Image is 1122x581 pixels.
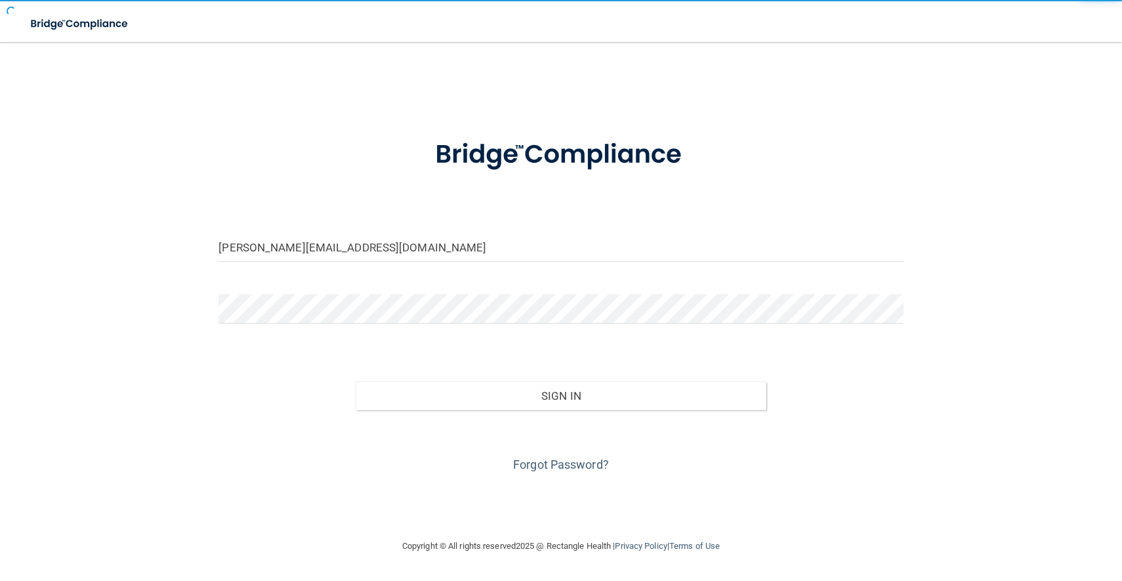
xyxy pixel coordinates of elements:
div: Copyright © All rights reserved 2025 @ Rectangle Health | | [322,525,800,567]
img: bridge_compliance_login_screen.278c3ca4.svg [20,11,140,37]
img: bridge_compliance_login_screen.278c3ca4.svg [408,121,714,189]
a: Privacy Policy [615,541,667,551]
a: Forgot Password? [513,458,609,471]
input: Email [218,232,903,262]
button: Sign In [356,381,766,410]
a: Terms of Use [669,541,720,551]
